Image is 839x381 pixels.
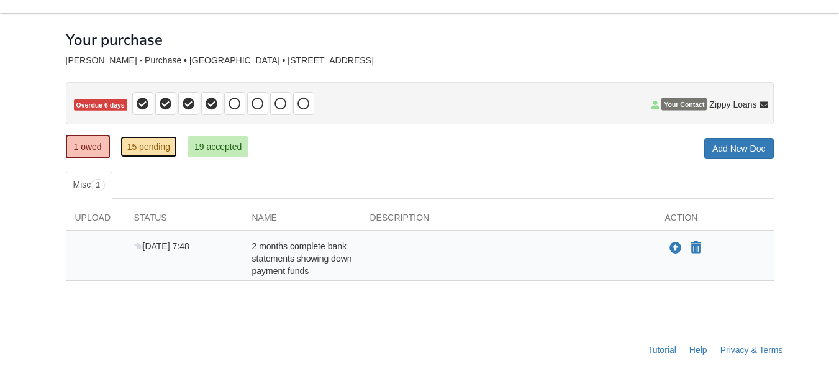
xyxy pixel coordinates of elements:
a: Add New Doc [704,138,774,159]
h1: Your purchase [66,32,163,48]
a: Help [689,345,707,355]
a: Misc [66,172,112,199]
button: Upload 2 months complete bank statements showing down payment funds [668,240,683,256]
a: Tutorial [648,345,676,355]
a: Privacy & Terms [720,345,783,355]
div: Name [243,211,361,230]
span: 1 [91,179,105,191]
div: Description [361,211,656,230]
a: 15 pending [120,136,177,157]
span: Overdue 6 days [74,99,127,111]
span: [DATE] 7:48 [134,241,189,251]
span: 2 months complete bank statements showing down payment funds [252,241,352,276]
a: 1 owed [66,135,110,158]
div: Status [125,211,243,230]
button: Declare 2 months complete bank statements showing down payment funds not applicable [689,241,702,255]
div: Upload [66,211,125,230]
div: Action [656,211,774,230]
span: Your Contact [661,98,707,111]
a: 19 accepted [188,136,248,157]
div: [PERSON_NAME] - Purchase • [GEOGRAPHIC_DATA] • [STREET_ADDRESS] [66,55,774,66]
span: Zippy Loans [709,98,756,111]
